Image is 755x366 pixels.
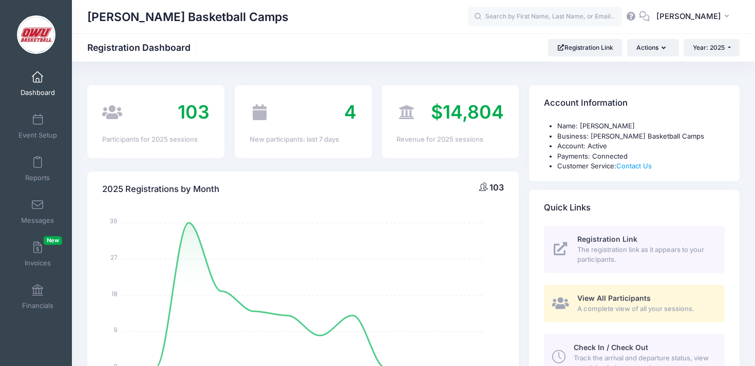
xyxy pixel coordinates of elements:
[616,162,652,170] a: Contact Us
[13,66,62,102] a: Dashboard
[87,5,289,29] h1: [PERSON_NAME] Basketball Camps
[111,253,118,262] tspan: 27
[13,236,62,272] a: InvoicesNew
[178,101,210,123] span: 103
[13,279,62,315] a: Financials
[250,134,357,145] div: New participants: last 7 days
[25,259,51,267] span: Invoices
[87,42,199,53] h1: Registration Dashboard
[574,343,648,352] span: Check In / Check Out
[22,301,53,310] span: Financials
[13,108,62,144] a: Event Setup
[656,11,721,22] span: [PERSON_NAME]
[102,175,219,204] h4: 2025 Registrations by Month
[577,304,713,314] span: A complete view of all your sessions.
[25,174,50,182] span: Reports
[544,285,725,322] a: View All Participants A complete view of all your sessions.
[544,226,725,273] a: Registration Link The registration link as it appears to your participants.
[544,193,591,222] h4: Quick Links
[21,88,55,97] span: Dashboard
[110,217,118,225] tspan: 36
[577,294,651,302] span: View All Participants
[627,39,678,56] button: Actions
[431,101,504,123] span: $14,804
[557,141,725,151] li: Account: Active
[557,121,725,131] li: Name: [PERSON_NAME]
[344,101,356,123] span: 4
[18,131,57,140] span: Event Setup
[650,5,740,29] button: [PERSON_NAME]
[112,289,118,298] tspan: 18
[114,325,118,334] tspan: 9
[21,216,54,225] span: Messages
[577,245,713,265] span: The registration link as it appears to your participants.
[489,182,504,192] span: 103
[468,7,622,27] input: Search by First Name, Last Name, or Email...
[102,134,210,145] div: Participants for 2025 sessions
[548,39,622,56] a: Registration Link
[13,151,62,187] a: Reports
[13,194,62,229] a: Messages
[397,134,504,145] div: Revenue for 2025 sessions
[577,235,637,243] span: Registration Link
[693,44,725,51] span: Year: 2025
[684,39,740,56] button: Year: 2025
[557,131,725,142] li: Business: [PERSON_NAME] Basketball Camps
[557,161,725,171] li: Customer Service:
[544,89,628,118] h4: Account Information
[44,236,62,245] span: New
[557,151,725,162] li: Payments: Connected
[17,15,55,54] img: David Vogel Basketball Camps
